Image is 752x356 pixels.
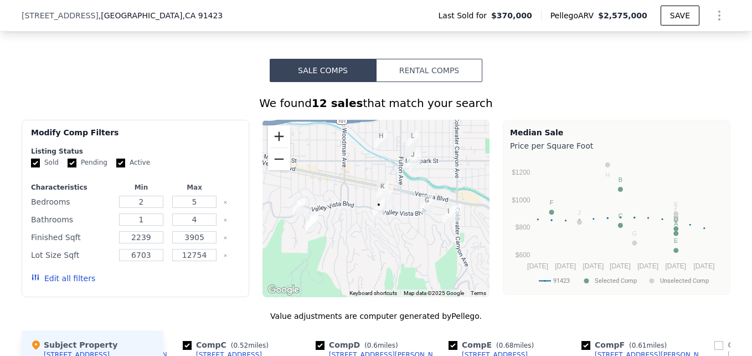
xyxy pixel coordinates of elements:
text: G [632,230,637,237]
strong: 12 sales [312,96,363,110]
button: Rental Comps [376,59,482,82]
img: Google [265,283,302,297]
div: Subject Property [30,339,117,350]
div: Median Sale [510,127,723,138]
div: 4142 Dixie Canyon Ave [377,181,398,208]
button: Clear [223,200,228,205]
text: [DATE] [693,262,714,270]
span: , [GEOGRAPHIC_DATA] [99,10,223,21]
text: [DATE] [610,262,631,270]
div: Min [117,183,166,192]
text: [DATE] [637,262,658,270]
div: Finished Sqft [31,230,112,245]
div: 3859 Sherwood Pl [301,208,322,236]
div: Characteristics [31,183,112,192]
button: Zoom in [268,125,290,148]
text: [DATE] [527,262,548,270]
button: Keyboard shortcuts [349,289,397,297]
div: Comp E [449,339,538,350]
div: 4001 Coldwater Canyon Ave [445,199,466,227]
div: Bathrooms [31,212,112,227]
text: A [674,220,678,227]
span: 0.61 [632,342,647,349]
span: ( miles) [492,342,538,349]
button: SAVE [661,6,699,26]
text: $600 [516,251,530,259]
span: [STREET_ADDRESS] [22,10,99,21]
button: Show Options [708,4,730,27]
input: Active [116,159,125,167]
div: Comp F [581,339,671,350]
span: $370,000 [491,10,532,21]
a: Open this area in Google Maps (opens a new window) [265,283,302,297]
text: $1000 [512,196,530,204]
text: $1200 [512,169,530,176]
span: ( miles) [226,342,273,349]
span: 0.6 [367,342,378,349]
span: ( miles) [625,342,671,349]
button: Edit all filters [31,273,95,284]
button: Zoom out [268,148,290,170]
text: D [674,216,678,222]
text: F [550,199,554,206]
span: Last Sold for [439,10,492,21]
button: Sale Comps [270,59,376,82]
span: ( miles) [360,342,402,349]
span: 0.68 [499,342,514,349]
div: Lot Size Sqft [31,247,112,263]
div: Comp D [316,339,403,350]
div: Modify Comp Filters [31,127,240,147]
div: 4455 Atoll Ave [402,126,423,154]
div: 13223 Bloomfield St [402,145,423,172]
label: Active [116,158,150,167]
text: J [578,209,581,216]
div: Bedrooms [31,194,112,210]
text: [DATE] [665,262,686,270]
text: L [674,207,678,213]
text: [DATE] [583,262,604,270]
div: 3975 Van Noord Ave [438,201,459,229]
span: $2,575,000 [598,11,647,20]
text: B [619,176,622,183]
button: Clear [223,218,228,222]
span: Pellego ARV [550,10,599,21]
div: 13074 Greenleaf St [416,190,437,218]
div: Value adjustments are computer generated by Pellego . [22,311,730,322]
input: Sold [31,159,40,167]
div: 3863 Sherwood Pl [302,208,323,236]
text: Selected Comp [595,277,637,284]
svg: A chart. [510,154,723,292]
div: 13457 Galewood St [368,195,389,222]
div: 13208 Bloomfield St [405,149,426,176]
label: Pending [68,158,107,167]
text: 91423 [553,277,570,284]
div: We found that match your search [22,95,730,111]
label: Sold [31,158,59,167]
div: Listing Status [31,147,240,156]
text: Unselected Comp [660,277,709,284]
div: Price per Square Foot [510,138,723,154]
a: Terms (opens in new tab) [471,290,486,296]
span: , CA 91423 [182,11,223,20]
text: K [674,201,678,207]
text: $800 [516,223,530,231]
text: C [618,212,622,219]
text: H [605,171,610,178]
span: Map data ©2025 Google [404,290,464,296]
text: [DATE] [555,262,576,270]
text: E [674,237,678,244]
div: 4506 Greenbush Ave [370,126,392,154]
div: Comp C [183,339,273,350]
div: 4124 Witzel Dr [289,193,310,221]
span: 0.52 [233,342,248,349]
input: Pending [68,159,76,167]
button: Clear [223,236,228,240]
button: Clear [223,253,228,258]
div: Max [170,183,219,192]
div: 4161 Dixie Canyon Ave [372,176,393,204]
